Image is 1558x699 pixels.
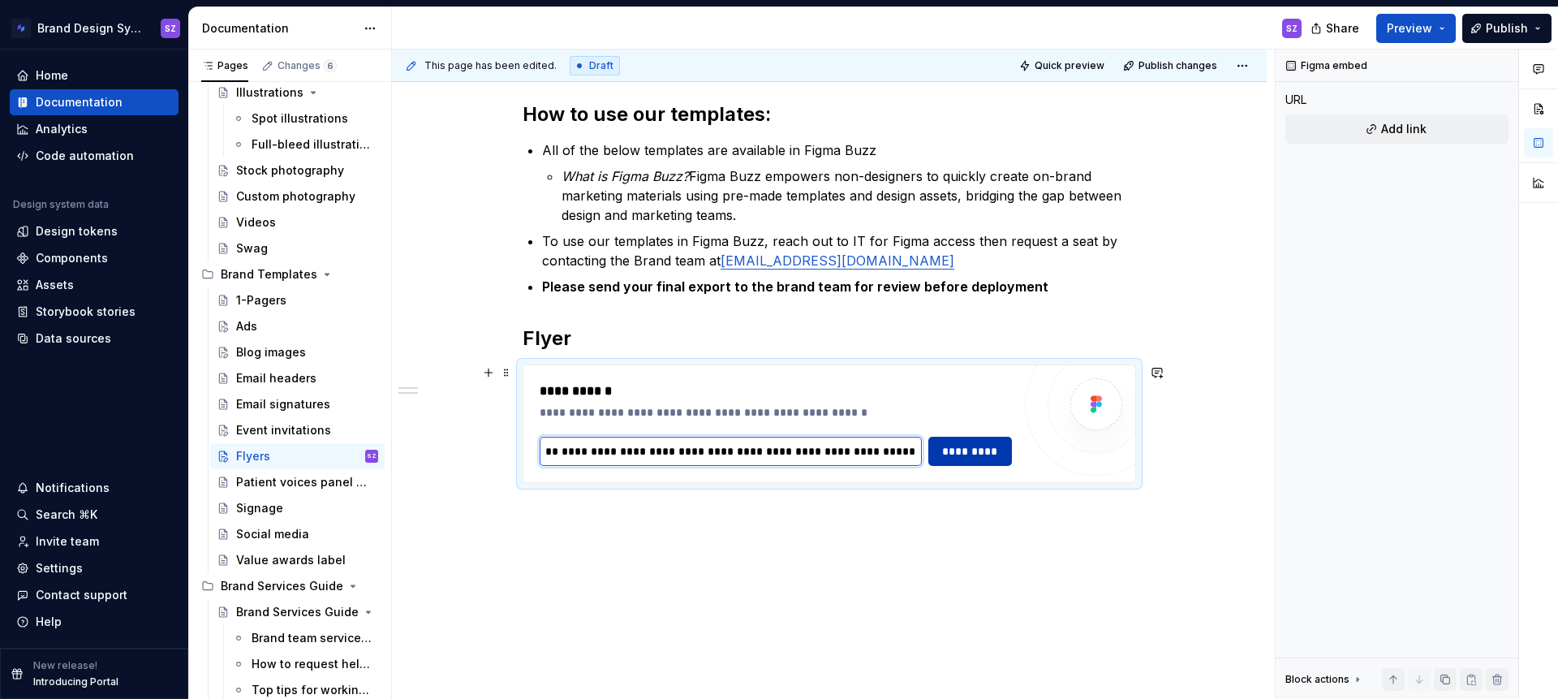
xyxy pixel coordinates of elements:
[226,651,385,677] a: How to request help from the Brand team
[210,521,385,547] a: Social media
[10,529,179,554] a: Invite team
[195,261,385,287] div: Brand Templates
[542,140,1136,160] p: All of the below templates are available in Figma Buzz
[252,110,348,127] div: Spot illustrations
[1285,668,1364,691] div: Block actions
[226,625,385,651] a: Brand team services and self-service tools
[236,292,286,309] div: 1-Pagers
[210,391,385,417] a: Email signatures
[252,136,375,153] div: Full-bleed illustrations
[589,59,613,72] span: Draft
[210,599,385,625] a: Brand Services Guide
[1387,20,1432,37] span: Preview
[210,80,385,106] a: Illustrations
[202,20,355,37] div: Documentation
[10,116,179,142] a: Analytics
[236,526,309,542] div: Social media
[236,84,303,101] div: Illustrations
[210,209,385,235] a: Videos
[1285,673,1349,686] div: Block actions
[10,89,179,115] a: Documentation
[562,168,689,184] em: What is Figma Buzz?
[523,101,1136,127] h2: How to use our templates:
[562,166,1136,225] p: Figma Buzz empowers non-designers to quickly create on-brand marketing materials using pre-made t...
[236,474,370,490] div: Patient voices panel headshot
[36,121,88,137] div: Analytics
[1376,14,1456,43] button: Preview
[10,245,179,271] a: Components
[10,63,179,88] a: Home
[523,326,1136,352] h2: Flyer
[236,370,316,386] div: Email headers
[221,578,343,594] div: Brand Services Guide
[236,448,270,464] div: Flyers
[278,59,337,72] div: Changes
[36,480,110,496] div: Notifications
[252,682,375,698] div: Top tips for working with the Brand team
[236,344,306,360] div: Blog images
[210,339,385,365] a: Blog images
[324,59,337,72] span: 6
[10,555,179,581] a: Settings
[36,277,74,293] div: Assets
[195,573,385,599] div: Brand Services Guide
[252,656,375,672] div: How to request help from the Brand team
[1326,20,1359,37] span: Share
[236,214,276,231] div: Videos
[10,502,179,528] button: Search ⌘K
[210,417,385,443] a: Event invitations
[210,183,385,209] a: Custom photography
[236,396,330,412] div: Email signatures
[210,313,385,339] a: Ads
[36,533,99,550] div: Invite team
[1138,59,1217,72] span: Publish changes
[10,143,179,169] a: Code automation
[201,59,248,72] div: Pages
[37,20,141,37] div: Brand Design System
[210,547,385,573] a: Value awards label
[210,495,385,521] a: Signage
[210,365,385,391] a: Email headers
[236,422,331,438] div: Event invitations
[10,299,179,325] a: Storybook stories
[1285,92,1306,108] div: URL
[10,218,179,244] a: Design tokens
[36,614,62,630] div: Help
[252,630,375,646] div: Brand team services and self-service tools
[165,22,176,35] div: SZ
[226,106,385,132] a: Spot illustrations
[33,675,118,688] p: Introducing Portal
[210,469,385,495] a: Patient voices panel headshot
[236,552,346,568] div: Value awards label
[1035,59,1104,72] span: Quick preview
[36,67,68,84] div: Home
[542,231,1136,270] p: To use our templates in Figma Buzz, reach out to IT for Figma access then request a seat by conta...
[721,252,954,269] a: [EMAIL_ADDRESS][DOMAIN_NAME]
[236,188,355,205] div: Custom photography
[367,448,377,464] div: SZ
[1462,14,1552,43] button: Publish
[36,148,134,164] div: Code automation
[1014,54,1112,77] button: Quick preview
[226,132,385,157] a: Full-bleed illustrations
[542,278,1048,295] strong: Please send your final export to the brand team for review before deployment
[11,19,31,38] img: d4286e81-bf2d-465c-b469-1298f2b8eabd.png
[424,59,557,72] span: This page has been edited.
[10,609,179,635] button: Help
[36,587,127,603] div: Contact support
[1302,14,1370,43] button: Share
[221,266,317,283] div: Brand Templates
[10,272,179,298] a: Assets
[36,330,111,347] div: Data sources
[1486,20,1528,37] span: Publish
[236,604,359,620] div: Brand Services Guide
[10,326,179,352] a: Data sources
[210,443,385,469] a: FlyersSZ
[210,157,385,183] a: Stock photography
[36,250,108,266] div: Components
[36,507,97,523] div: Search ⌘K
[236,500,283,516] div: Signage
[36,94,123,110] div: Documentation
[236,162,344,179] div: Stock photography
[1285,114,1509,144] button: Add link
